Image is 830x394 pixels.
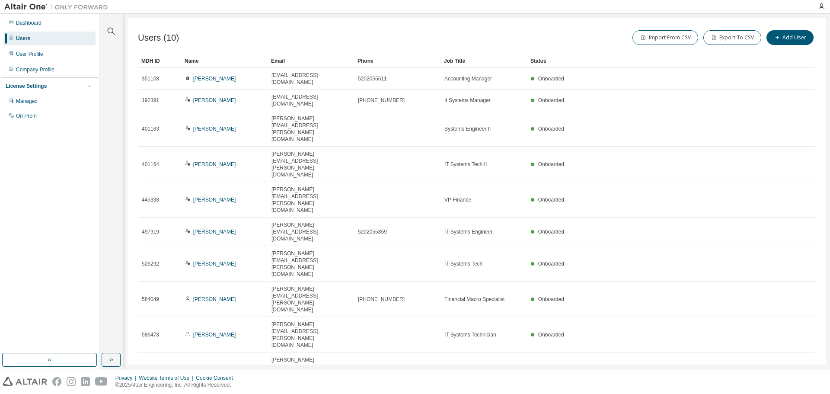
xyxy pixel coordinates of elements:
span: 401164 [142,161,159,168]
span: Onboarded [538,126,564,132]
div: Company Profile [16,66,54,73]
span: VP Finance [444,196,471,203]
span: It Systems Manager [444,97,491,104]
span: Onboarded [538,229,564,235]
span: 586473 [142,331,159,338]
div: On Prem [16,112,37,119]
p: © 2025 Altair Engineering, Inc. All Rights Reserved. [115,381,238,389]
span: [PHONE_NUMBER] [358,296,405,303]
img: facebook.svg [52,377,61,386]
div: Status [530,54,770,68]
button: Import From CSV [632,30,698,45]
div: Website Terms of Use [139,375,196,381]
span: 445338 [142,196,159,203]
div: Dashboard [16,19,41,26]
span: 584049 [142,296,159,303]
a: [PERSON_NAME] [193,97,236,103]
a: [PERSON_NAME] [193,197,236,203]
span: 497919 [142,228,159,235]
span: Onboarded [538,261,564,267]
span: [PERSON_NAME][EMAIL_ADDRESS][PERSON_NAME][DOMAIN_NAME] [271,250,350,278]
span: Onboarded [538,161,564,167]
span: IT Systems Technician [444,331,496,338]
a: [PERSON_NAME] [193,332,236,338]
span: Onboarded [538,296,564,302]
span: Systems Engineer II [444,125,491,132]
div: License Settings [6,83,47,90]
span: [PERSON_NAME][EMAIL_ADDRESS][DOMAIN_NAME] [271,221,350,242]
span: [EMAIL_ADDRESS][DOMAIN_NAME] [271,93,350,107]
a: [PERSON_NAME] [193,161,236,167]
span: Onboarded [538,332,564,338]
span: Onboarded [538,97,564,103]
span: [PERSON_NAME][EMAIL_ADDRESS][PERSON_NAME][DOMAIN_NAME] [271,285,350,313]
div: User Profile [16,51,43,58]
span: Onboarded [538,197,564,203]
a: [PERSON_NAME] [193,76,236,82]
a: [PERSON_NAME] [193,296,236,302]
img: youtube.svg [95,377,108,386]
span: 526292 [142,260,159,267]
img: Altair One [4,3,112,11]
span: 351108 [142,75,159,82]
div: Users [16,35,30,42]
span: 5202055611 [358,75,387,82]
span: [PERSON_NAME][EMAIL_ADDRESS][PERSON_NAME][DOMAIN_NAME] [271,321,350,349]
img: altair_logo.svg [3,377,47,386]
span: [PERSON_NAME][EMAIL_ADDRESS][PERSON_NAME][DOMAIN_NAME] [271,151,350,178]
div: Phone [358,54,437,68]
span: Accounting Manager [444,75,492,82]
span: [PERSON_NAME][EMAIL_ADDRESS][PERSON_NAME][DOMAIN_NAME] [271,115,350,143]
div: MDH ID [141,54,178,68]
span: Users (10) [138,33,179,43]
a: [PERSON_NAME] [193,261,236,267]
div: Managed [16,98,38,105]
span: Financial Macro Specialist [444,296,504,303]
a: [PERSON_NAME] [193,126,236,132]
span: 192391 [142,97,159,104]
button: Add User [766,30,814,45]
span: Onboarded [538,76,564,82]
span: 401163 [142,125,159,132]
span: IT Systems Tech [444,260,482,267]
a: [PERSON_NAME] [193,229,236,235]
span: [PERSON_NAME][EMAIL_ADDRESS][PERSON_NAME][DOMAIN_NAME] [271,186,350,214]
div: Email [271,54,351,68]
span: IT Systems Engineer [444,228,492,235]
img: linkedin.svg [81,377,90,386]
span: 5202055859 [358,228,387,235]
img: instagram.svg [67,377,76,386]
span: IT Systems Tech II [444,161,487,168]
div: Job Title [444,54,524,68]
button: Export To CSV [703,30,761,45]
div: Name [185,54,264,68]
span: [EMAIL_ADDRESS][DOMAIN_NAME] [271,72,350,86]
div: Cookie Consent [196,375,238,381]
div: Privacy [115,375,139,381]
span: [PHONE_NUMBER] [358,97,405,104]
span: [PERSON_NAME][EMAIL_ADDRESS][PERSON_NAME][DOMAIN_NAME] [271,356,350,384]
